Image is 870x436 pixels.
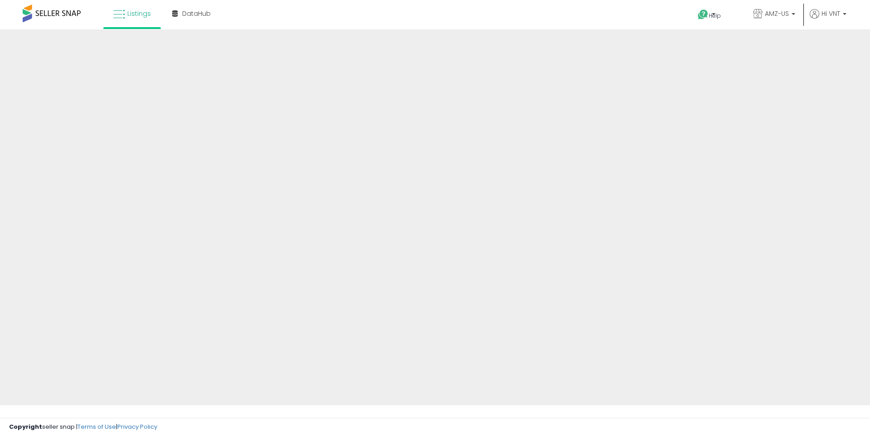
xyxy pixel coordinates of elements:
[182,9,211,18] span: DataHub
[697,9,709,20] i: Get Help
[810,9,846,29] a: Hi VNT
[127,9,151,18] span: Listings
[822,9,840,18] span: Hi VNT
[691,2,739,29] a: Help
[765,9,789,18] span: AMZ-US
[709,12,721,19] span: Help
